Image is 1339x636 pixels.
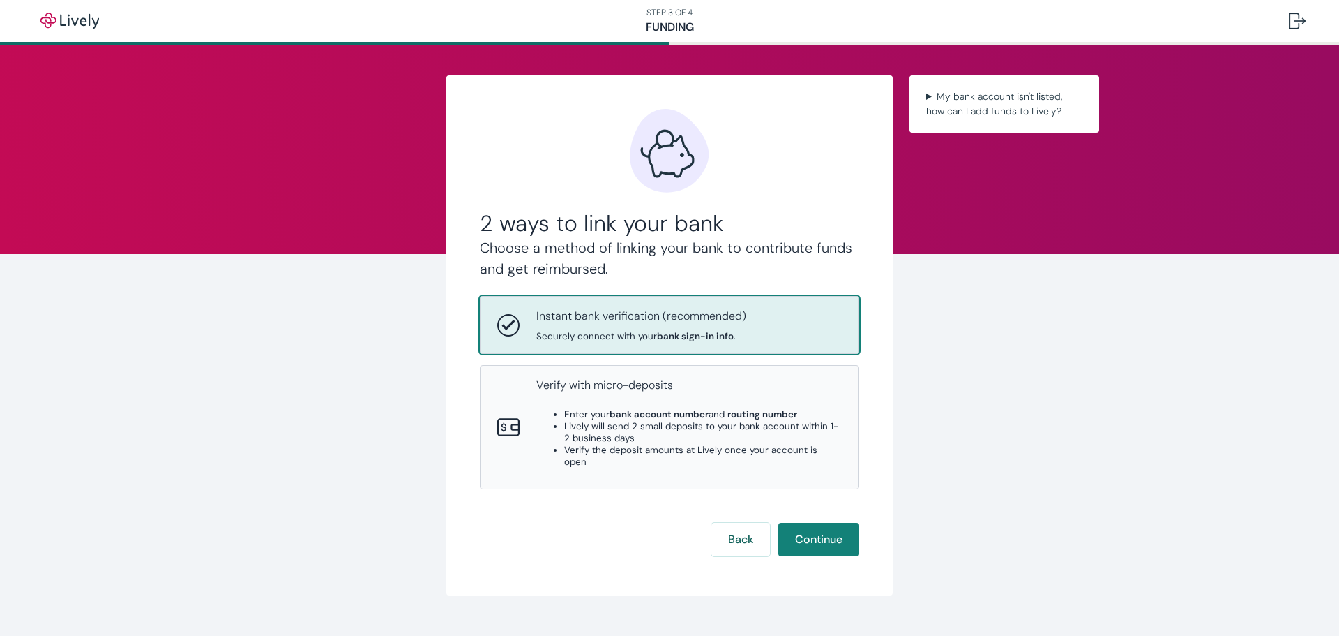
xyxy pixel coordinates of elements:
[480,237,859,279] h4: Choose a method of linking your bank to contribute funds and get reimbursed.
[536,330,746,342] span: Securely connect with your .
[536,308,746,325] p: Instant bank verification (recommended)
[1278,4,1317,38] button: Log out
[778,523,859,556] button: Continue
[31,13,109,29] img: Lively
[711,523,770,556] button: Back
[564,408,842,420] li: Enter your and
[481,297,858,353] button: Instant bank verificationInstant bank verification (recommended)Securely connect with yourbank si...
[657,330,734,342] strong: bank sign-in info
[536,377,842,394] p: Verify with micro-deposits
[481,366,858,489] button: Micro-depositsVerify with micro-depositsEnter yourbank account numberand routing numberLively wil...
[497,416,520,438] svg: Micro-deposits
[610,408,709,420] strong: bank account number
[497,314,520,337] svg: Instant bank verification
[727,408,797,420] strong: routing number
[480,209,859,237] h2: 2 ways to link your bank
[921,87,1088,121] summary: My bank account isn't listed, how can I add funds to Lively?
[564,444,842,468] li: Verify the deposit amounts at Lively once your account is open
[564,420,842,444] li: Lively will send 2 small deposits to your bank account within 1-2 business days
